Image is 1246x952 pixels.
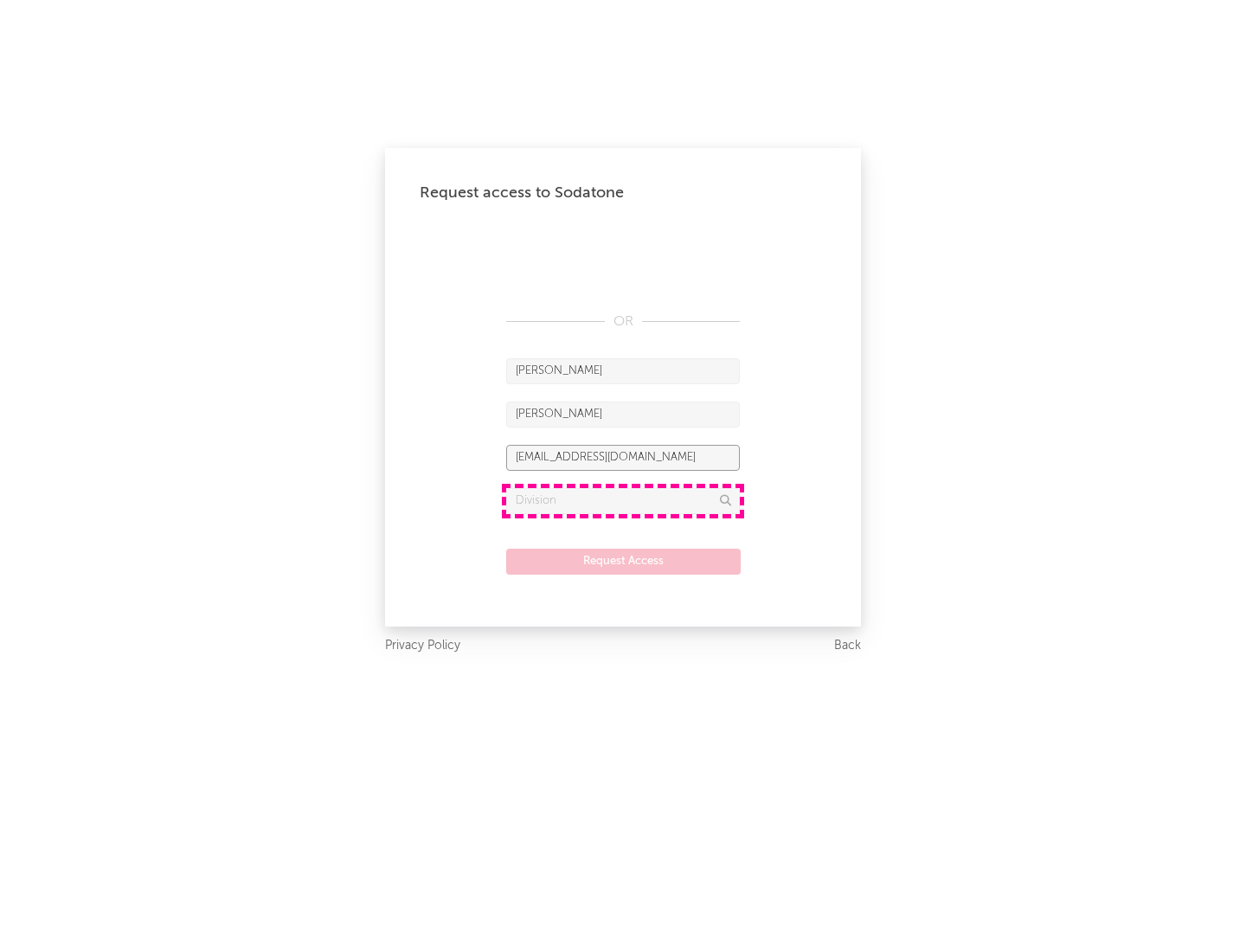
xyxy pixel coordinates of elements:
[385,635,460,657] a: Privacy Policy
[834,635,861,657] a: Back
[506,402,740,428] input: Last Name
[506,488,740,514] input: Division
[506,312,740,332] div: OR
[506,445,740,471] input: Email
[506,549,741,575] button: Request Access
[420,183,826,203] div: Request access to Sodatone
[506,358,740,384] input: First Name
